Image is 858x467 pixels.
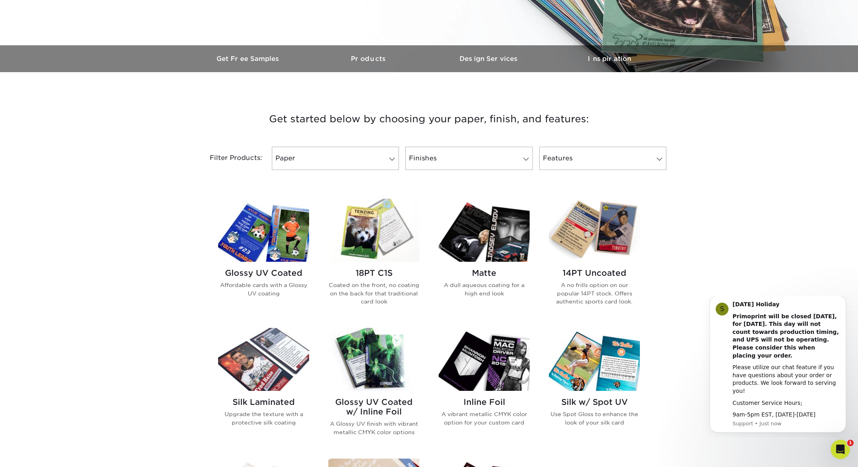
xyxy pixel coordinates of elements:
h2: Inline Foil [439,397,530,407]
div: Customer Service Hours; [35,103,142,111]
b: Primoprint will be closed [DATE], for [DATE]. This day will not count towards production timing, ... [35,17,141,63]
span: 1 [847,440,854,446]
div: Filter Products: [188,147,269,170]
div: Message content [35,4,142,123]
h3: Get started below by choosing your paper, finish, and features: [194,101,664,137]
img: Glossy UV Coated Trading Cards [218,199,309,262]
a: Matte Trading Cards Matte A dull aqueous coating for a high end look [439,199,530,318]
p: Upgrade the texture with a protective silk coating [218,410,309,427]
b: [DATE] Holiday [35,5,82,11]
img: Silk Laminated Trading Cards [218,328,309,391]
h3: Design Services [429,55,549,63]
img: 18PT C1S Trading Cards [328,199,419,262]
h3: Get Free Samples [188,55,309,63]
p: A dull aqueous coating for a high end look [439,281,530,297]
img: 14PT Uncoated Trading Cards [549,199,640,262]
h2: Glossy UV Coated w/ Inline Foil [328,397,419,416]
a: Get Free Samples [188,45,309,72]
p: A vibrant metallic CMYK color option for your custom card [439,410,530,427]
a: Silk w/ Spot UV Trading Cards Silk w/ Spot UV Use Spot Gloss to enhance the look of your silk card [549,328,640,449]
h2: 14PT Uncoated [549,268,640,278]
img: Inline Foil Trading Cards [439,328,530,391]
a: Inspiration [549,45,670,72]
h2: Silk Laminated [218,397,309,407]
h2: Glossy UV Coated [218,268,309,278]
iframe: Google Customer Reviews [2,443,68,464]
div: Please utilize our chat feature if you have questions about your order or products. We look forwa... [35,67,142,99]
h2: Matte [439,268,530,278]
div: 9am-5pm EST, [DATE]-[DATE] [35,115,142,123]
p: Coated on the front, no coating on the back for that traditional card look [328,281,419,305]
p: A Glossy UV finish with vibrant metallic CMYK color options [328,420,419,436]
h2: Silk w/ Spot UV [549,397,640,407]
a: Finishes [405,147,532,170]
iframe: Intercom notifications message [698,296,858,437]
div: Profile image for Support [18,6,31,19]
a: 14PT Uncoated Trading Cards 14PT Uncoated A no frills option on our popular 14PT stock. Offers au... [549,199,640,318]
a: Design Services [429,45,549,72]
a: Glossy UV Coated Trading Cards Glossy UV Coated Affordable cards with a Glossy UV coating [218,199,309,318]
a: Features [539,147,666,170]
a: Silk Laminated Trading Cards Silk Laminated Upgrade the texture with a protective silk coating [218,328,309,449]
a: Glossy UV Coated w/ Inline Foil Trading Cards Glossy UV Coated w/ Inline Foil A Glossy UV finish ... [328,328,419,449]
p: Message from Support, sent Just now [35,124,142,131]
a: Inline Foil Trading Cards Inline Foil A vibrant metallic CMYK color option for your custom card [439,328,530,449]
a: 18PT C1S Trading Cards 18PT C1S Coated on the front, no coating on the back for that traditional ... [328,199,419,318]
img: Matte Trading Cards [439,199,530,262]
h3: Products [309,55,429,63]
img: Glossy UV Coated w/ Inline Foil Trading Cards [328,328,419,391]
iframe: Intercom live chat [831,440,850,459]
a: Products [309,45,429,72]
p: Affordable cards with a Glossy UV coating [218,281,309,297]
h2: 18PT C1S [328,268,419,278]
img: Silk w/ Spot UV Trading Cards [549,328,640,391]
p: A no frills option on our popular 14PT stock. Offers authentic sports card look. [549,281,640,305]
h3: Inspiration [549,55,670,63]
p: Use Spot Gloss to enhance the look of your silk card [549,410,640,427]
a: Paper [272,147,399,170]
